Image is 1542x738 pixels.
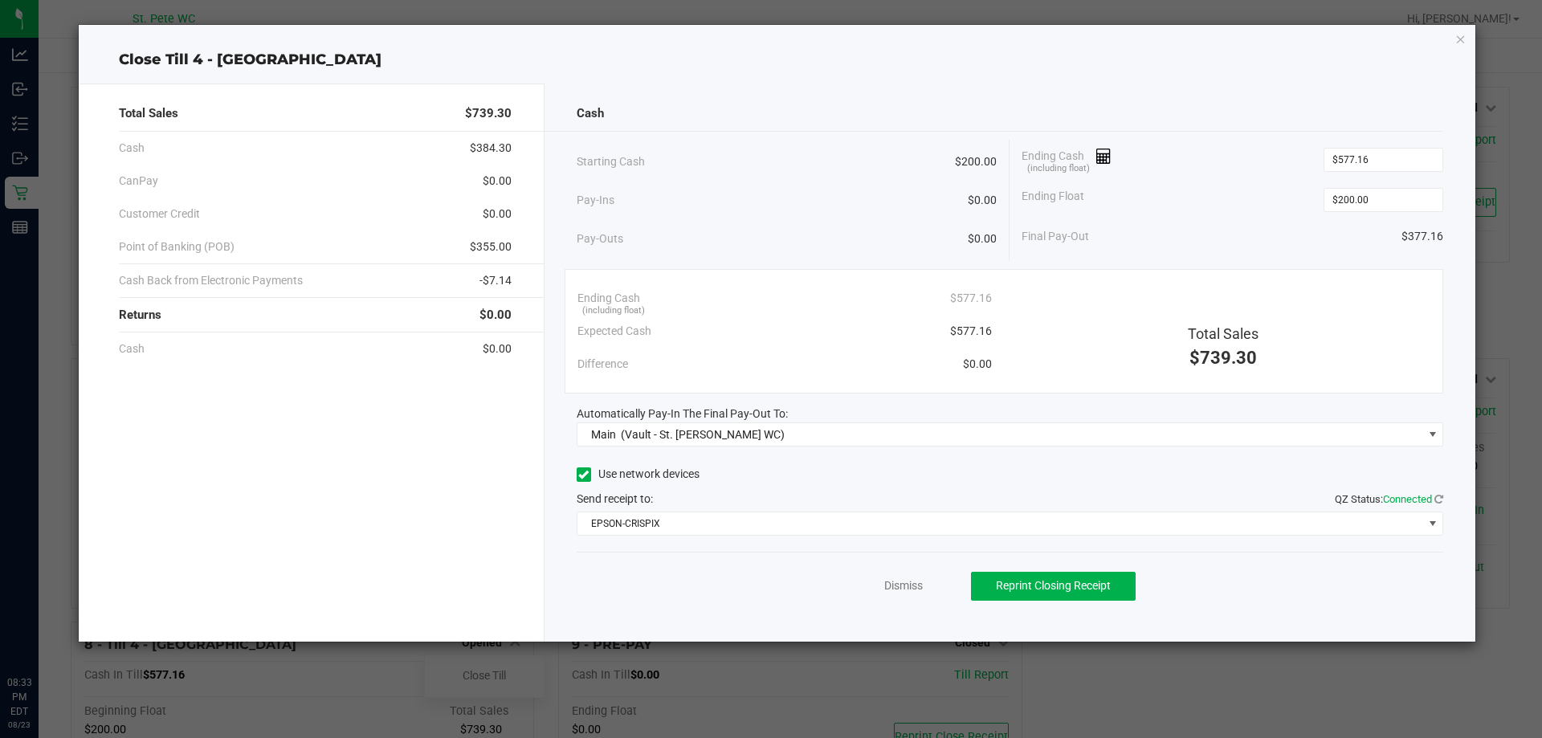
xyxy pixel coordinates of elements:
span: $0.00 [968,230,997,247]
span: Cash [119,340,145,357]
div: Returns [119,298,512,332]
span: Expected Cash [577,323,651,340]
span: $0.00 [483,340,512,357]
span: $384.30 [470,140,512,157]
span: $200.00 [955,153,997,170]
button: Reprint Closing Receipt [971,572,1136,601]
span: Reprint Closing Receipt [996,579,1111,592]
span: Ending Cash [577,290,640,307]
span: Total Sales [1188,325,1258,342]
span: $0.00 [479,306,512,324]
span: -$7.14 [479,272,512,289]
span: (including float) [582,304,645,318]
iframe: Resource center [16,610,64,658]
span: Send receipt to: [577,492,653,505]
span: $577.16 [950,323,992,340]
span: Ending Cash [1022,148,1112,172]
span: Cash [577,104,604,123]
span: Connected [1383,493,1432,505]
span: (Vault - St. [PERSON_NAME] WC) [621,428,785,441]
span: Starting Cash [577,153,645,170]
div: Close Till 4 - [GEOGRAPHIC_DATA] [79,49,1476,71]
span: Customer Credit [119,206,200,222]
span: (including float) [1027,162,1090,176]
span: $377.16 [1401,228,1443,245]
a: Dismiss [884,577,923,594]
span: Cash [119,140,145,157]
span: $0.00 [963,356,992,373]
span: Total Sales [119,104,178,123]
span: $739.30 [1189,348,1257,368]
span: QZ Status: [1335,493,1443,505]
span: $0.00 [483,173,512,190]
span: Difference [577,356,628,373]
span: $739.30 [465,104,512,123]
span: $577.16 [950,290,992,307]
span: CanPay [119,173,158,190]
span: Pay-Outs [577,230,623,247]
span: Cash Back from Electronic Payments [119,272,303,289]
span: $0.00 [968,192,997,209]
span: Automatically Pay-In The Final Pay-Out To: [577,407,788,420]
span: $355.00 [470,239,512,255]
span: Point of Banking (POB) [119,239,235,255]
span: Ending Float [1022,188,1084,212]
span: Pay-Ins [577,192,614,209]
span: $0.00 [483,206,512,222]
span: EPSON-CRISPIX [577,512,1423,535]
span: Final Pay-Out [1022,228,1089,245]
label: Use network devices [577,466,700,483]
span: Main [591,428,616,441]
